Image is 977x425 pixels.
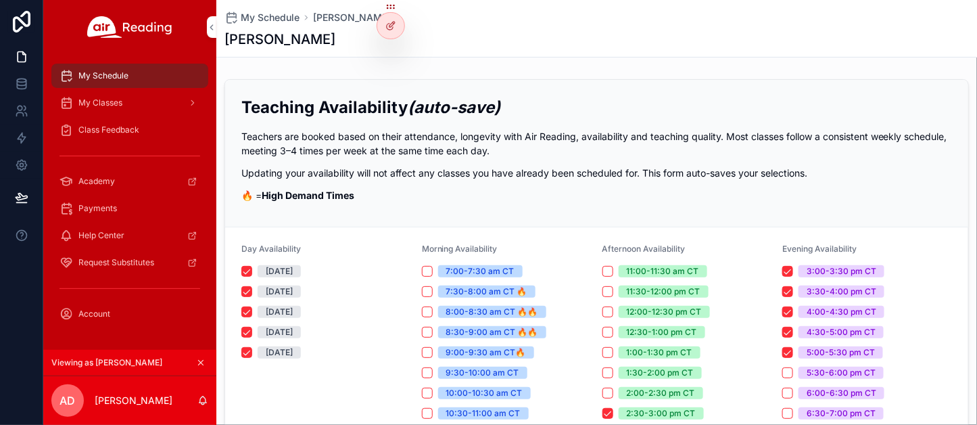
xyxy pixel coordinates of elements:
[313,11,391,24] a: [PERSON_NAME]
[51,169,208,194] a: Academy
[78,125,139,135] span: Class Feedback
[78,176,115,187] span: Academy
[446,367,519,379] div: 9:30-10:00 am CT
[51,302,208,326] a: Account
[266,265,293,277] div: [DATE]
[241,244,301,254] span: Day Availability
[446,346,526,359] div: 9:00-9:30 am CT🔥
[807,387,876,399] div: 6:00-6:30 pm CT
[78,97,122,108] span: My Classes
[87,16,172,38] img: App logo
[51,357,162,368] span: Viewing as [PERSON_NAME]
[446,265,515,277] div: 7:00-7:30 am CT
[241,96,952,118] h2: Teaching Availability
[266,286,293,298] div: [DATE]
[78,230,124,241] span: Help Center
[446,306,538,318] div: 8:00-8:30 am CT 🔥🔥
[807,306,876,318] div: 4:00-4:30 pm CT
[60,393,76,409] span: AD
[266,306,293,318] div: [DATE]
[446,326,538,338] div: 8:30-9:00 am CT 🔥🔥
[782,244,857,254] span: Evening Availability
[807,407,876,420] div: 6:30-7:00 pm CT
[807,346,875,359] div: 5:00-5:30 pm CT
[807,367,876,379] div: 5:30-6:00 pm CT
[446,387,523,399] div: 10:00-10:30 am CT
[627,306,702,318] div: 12:00-12:30 pm CT
[51,196,208,221] a: Payments
[627,326,697,338] div: 12:30-1:00 pm CT
[51,91,208,115] a: My Classes
[224,11,300,24] a: My Schedule
[627,387,695,399] div: 2:00-2:30 pm CT
[224,30,335,49] h1: [PERSON_NAME]
[446,407,521,420] div: 10:30-11:00 am CT
[78,70,128,81] span: My Schedule
[241,166,952,180] p: Updating your availability will not affect any classes you have already been scheduled for. This ...
[51,223,208,248] a: Help Center
[262,189,354,201] strong: High Demand Times
[807,286,876,298] div: 3:30-4:00 pm CT
[78,257,154,268] span: Request Substitutes
[446,286,527,298] div: 7:30-8:00 am CT 🔥
[422,244,498,254] span: Morning Availability
[241,129,952,158] p: Teachers are booked based on their attendance, longevity with Air Reading, availability and teach...
[95,394,172,407] p: [PERSON_NAME]
[51,64,208,88] a: My Schedule
[807,326,876,338] div: 4:30-5:00 pm CT
[807,265,876,277] div: 3:00-3:30 pm CT
[408,97,500,117] em: (auto-save)
[78,309,110,319] span: Account
[627,286,700,298] div: 11:30-12:00 pm CT
[627,407,696,420] div: 2:30-3:00 pm CT
[266,326,293,338] div: [DATE]
[51,250,208,275] a: Request Substitutes
[241,188,952,202] p: 🔥 =
[627,367,694,379] div: 1:30-2:00 pm CT
[627,346,692,359] div: 1:00-1:30 pm CT
[266,346,293,359] div: [DATE]
[78,203,117,214] span: Payments
[43,54,216,344] div: scrollable content
[602,244,686,254] span: Afternoon Availability
[51,118,208,142] a: Class Feedback
[627,265,699,277] div: 11:00-11:30 am CT
[241,11,300,24] span: My Schedule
